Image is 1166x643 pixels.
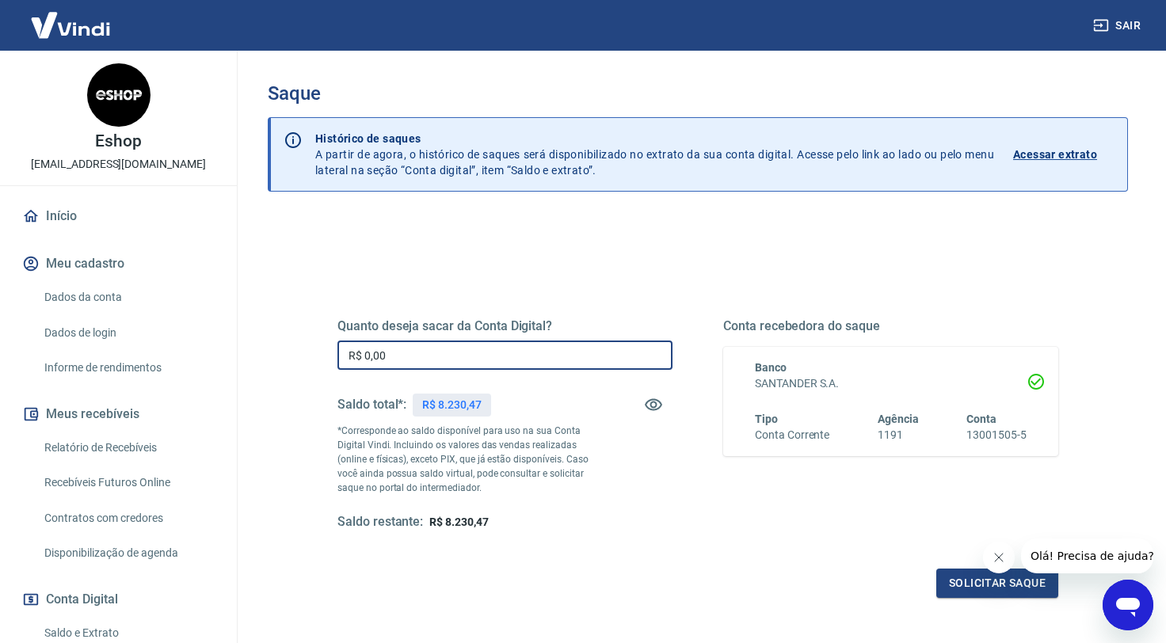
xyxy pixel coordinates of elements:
a: Informe de rendimentos [38,352,218,384]
span: Agência [878,413,919,425]
p: *Corresponde ao saldo disponível para uso na sua Conta Digital Vindi. Incluindo os valores das ve... [337,424,589,495]
p: Histórico de saques [315,131,994,146]
h6: Conta Corrente [755,427,829,443]
iframe: Fechar mensagem [983,542,1015,573]
h6: 1191 [878,427,919,443]
p: [EMAIL_ADDRESS][DOMAIN_NAME] [31,156,206,173]
img: c21a6a65-ee97-47d8-839c-73351baf9b52.jpeg [87,63,151,127]
span: Banco [755,361,787,374]
h5: Saldo total*: [337,397,406,413]
h6: SANTANDER S.A. [755,375,1027,392]
p: R$ 8.230,47 [422,397,481,413]
button: Meu cadastro [19,246,218,281]
button: Meus recebíveis [19,397,218,432]
a: Relatório de Recebíveis [38,432,218,464]
span: R$ 8.230,47 [429,516,488,528]
a: Dados de login [38,317,218,349]
img: Vindi [19,1,122,49]
p: A partir de agora, o histórico de saques será disponibilizado no extrato da sua conta digital. Ac... [315,131,994,178]
button: Sair [1090,11,1147,40]
p: Eshop [95,133,142,150]
span: Conta [966,413,996,425]
h5: Quanto deseja sacar da Conta Digital? [337,318,673,334]
span: Tipo [755,413,778,425]
a: Disponibilização de agenda [38,537,218,569]
span: Olá! Precisa de ajuda? [10,11,133,24]
iframe: Mensagem da empresa [1021,538,1153,573]
p: Acessar extrato [1013,146,1097,162]
a: Dados da conta [38,281,218,314]
iframe: Botão para abrir a janela de mensagens [1103,580,1153,630]
a: Contratos com credores [38,502,218,535]
button: Conta Digital [19,582,218,617]
h5: Conta recebedora do saque [723,318,1058,334]
a: Recebíveis Futuros Online [38,466,218,499]
h5: Saldo restante: [337,514,423,531]
a: Acessar extrato [1013,131,1115,178]
h3: Saque [268,82,1128,105]
h6: 13001505-5 [966,427,1027,443]
button: Solicitar saque [936,569,1058,598]
a: Início [19,199,218,234]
